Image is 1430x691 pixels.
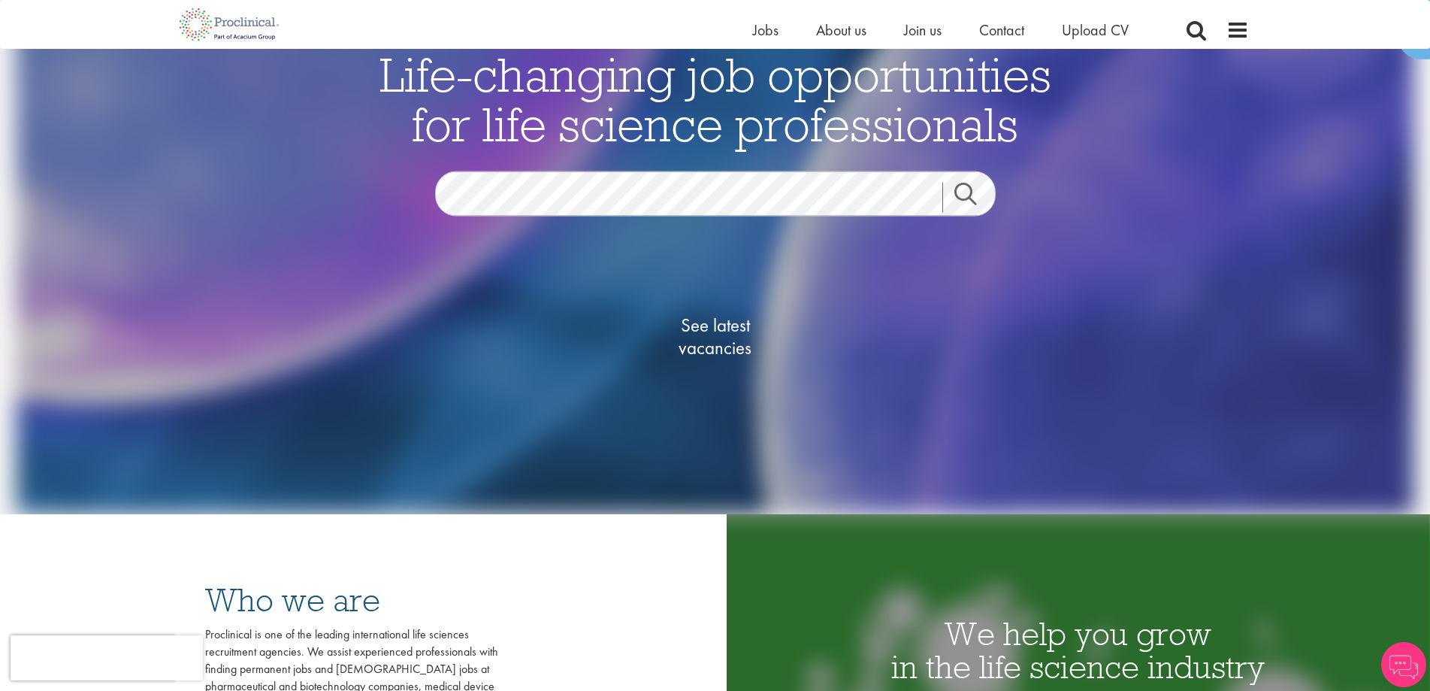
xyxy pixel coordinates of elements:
a: See latestvacancies [640,254,791,420]
a: Contact [979,20,1024,40]
a: About us [816,20,866,40]
h3: Who we are [205,583,498,617]
a: Join us [904,20,942,40]
a: Jobs [753,20,778,40]
span: See latest vacancies [640,314,791,359]
iframe: reCAPTCHA [11,635,203,680]
a: Upload CV [1062,20,1129,40]
a: Job search submit button [942,183,1007,213]
img: Chatbot [1381,642,1426,687]
span: Life-changing job opportunities for life science professionals [379,44,1051,154]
